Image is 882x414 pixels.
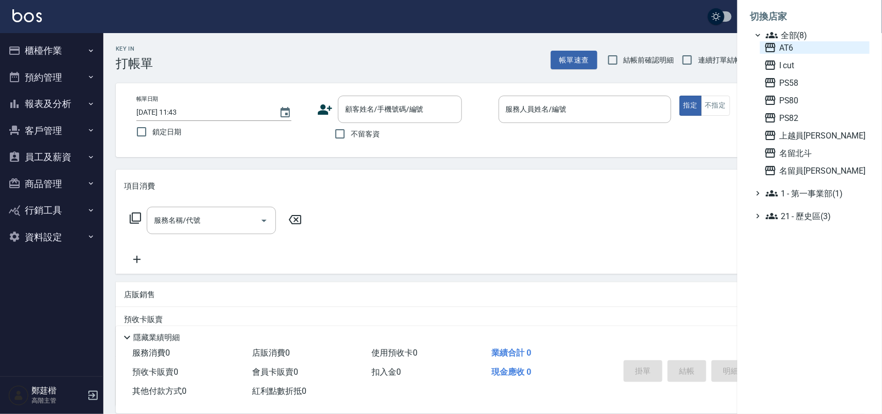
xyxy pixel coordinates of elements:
span: PS80 [764,94,865,106]
span: AT6 [764,41,865,54]
span: 1 - 第一事業部(1) [766,187,865,200]
span: I cut [764,59,865,71]
span: 全部(8) [766,29,865,41]
li: 切換店家 [750,4,870,29]
span: 上越員[PERSON_NAME] [764,129,865,142]
span: PS58 [764,76,865,89]
span: 名留員[PERSON_NAME] [764,164,865,177]
span: 21 - 歷史區(3) [766,210,865,222]
span: 名留北斗 [764,147,865,159]
span: PS82 [764,112,865,124]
